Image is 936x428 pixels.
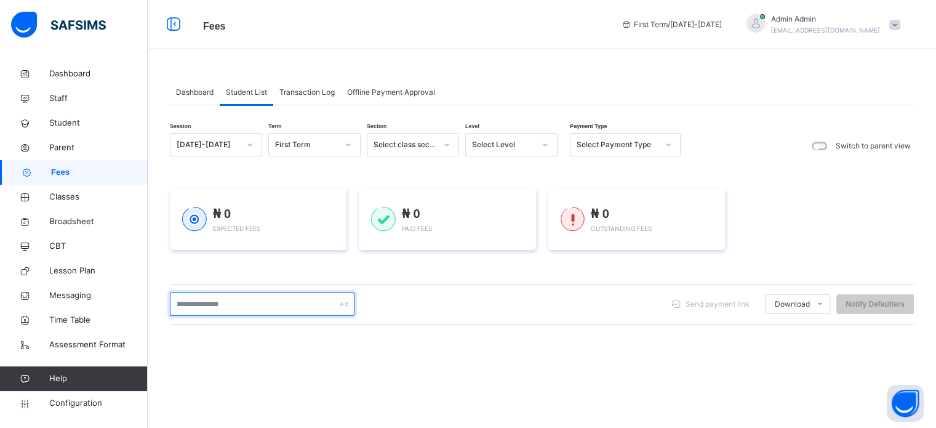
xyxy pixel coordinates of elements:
span: Lesson Plan [49,265,148,277]
img: safsims [11,12,106,38]
div: Select class section [374,139,436,150]
span: ₦ 0 [402,207,420,220]
span: Time Table [49,314,148,326]
span: Parent [49,142,148,154]
span: Payment Type [570,123,607,129]
span: Paid Fees [402,225,432,232]
span: Dashboard [49,68,148,80]
span: Assessment Format [49,339,148,351]
span: ₦ 0 [591,207,609,220]
span: Student List [226,87,267,98]
span: Messaging [49,289,148,302]
span: Term [268,123,281,129]
div: First Term [275,139,338,150]
span: Outstanding Fees [591,225,652,232]
span: CBT [49,240,148,252]
span: Level [465,123,479,129]
span: Broadsheet [49,216,148,228]
div: AdminAdmin [734,14,906,36]
span: Staff [49,92,148,105]
span: Send payment link [686,299,750,310]
img: paid-1.3eb1404cbcb1d3b736510a26bbfa3ccb.svg [371,207,396,232]
span: Student [49,117,148,129]
span: Download [775,299,810,310]
span: Transaction Log [279,87,335,98]
span: session/term information [622,19,722,30]
span: Offline Payment Approval [347,87,435,98]
div: [DATE]-[DATE] [177,139,239,150]
button: Open asap [887,385,924,422]
label: Switch to parent view [836,140,911,151]
span: Expected Fees [213,225,260,232]
span: Help [49,373,147,385]
span: Admin Admin [771,14,880,25]
div: Select Payment Type [577,139,658,150]
span: Session [170,123,191,129]
span: Section [367,123,387,129]
span: ₦ 0 [213,207,231,220]
span: Fees [203,21,225,31]
span: Configuration [49,397,147,410]
span: Fees [51,166,148,179]
span: Notify Defaulters [846,299,905,310]
span: Dashboard [176,87,214,98]
div: Select Level [472,139,535,150]
img: outstanding-1.146d663e52f09953f639664a84e30106.svg [561,207,585,232]
span: Classes [49,191,148,203]
img: expected-1.03dd87d44185fb6c27cc9b2570c10499.svg [182,207,207,232]
span: [EMAIL_ADDRESS][DOMAIN_NAME] [771,26,880,34]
